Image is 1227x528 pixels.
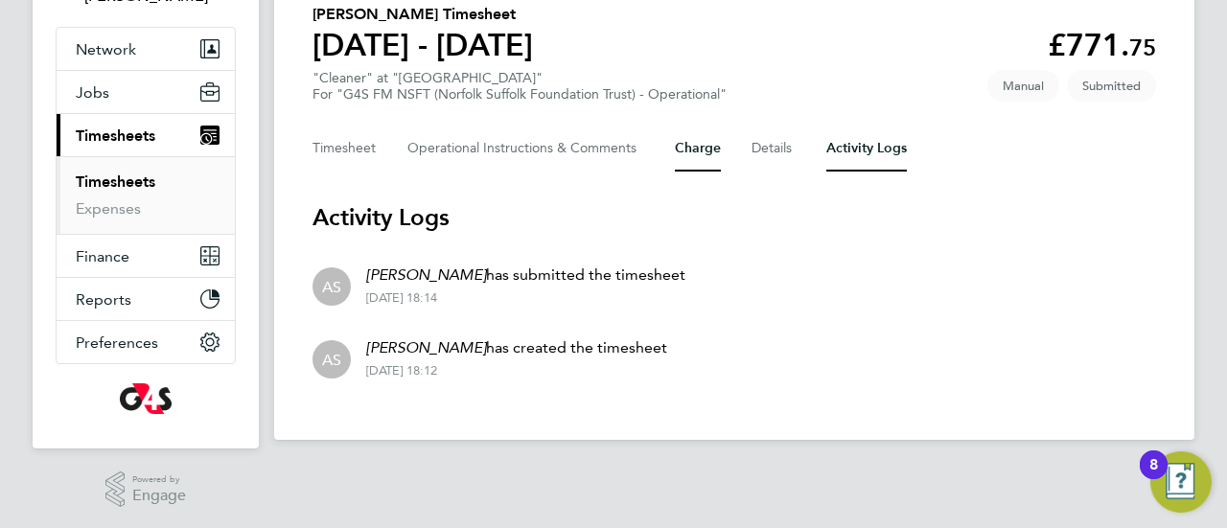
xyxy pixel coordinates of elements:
button: Reports [57,278,235,320]
h3: Activity Logs [313,202,1156,233]
button: Open Resource Center, 8 new notifications [1150,451,1212,513]
h1: [DATE] - [DATE] [313,26,533,64]
span: This timesheet was manually created. [987,70,1059,102]
button: Network [57,28,235,70]
h2: [PERSON_NAME] Timesheet [313,3,533,26]
div: Angela Sabaroche [313,340,351,379]
span: Jobs [76,83,109,102]
button: Finance [57,235,235,277]
span: Network [76,40,136,58]
div: Timesheets [57,156,235,234]
button: Timesheets [57,114,235,156]
a: Powered byEngage [105,471,187,508]
div: 8 [1149,465,1158,490]
div: [DATE] 18:14 [366,290,685,306]
span: AS [322,276,341,297]
span: Reports [76,290,131,309]
div: [DATE] 18:12 [366,363,667,379]
div: "Cleaner" at "[GEOGRAPHIC_DATA]" [313,70,727,103]
span: Preferences [76,333,158,352]
div: For "G4S FM NSFT (Norfolk Suffolk Foundation Trust) - Operational" [313,86,727,103]
span: Finance [76,247,129,265]
a: Expenses [76,199,141,218]
button: Charge [675,126,721,172]
p: has submitted the timesheet [366,264,685,287]
button: Preferences [57,321,235,363]
em: [PERSON_NAME] [366,265,486,284]
a: Go to home page [56,383,236,414]
p: has created the timesheet [366,336,667,359]
button: Activity Logs [826,126,907,172]
em: [PERSON_NAME] [366,338,486,356]
button: Timesheet [313,126,377,172]
span: AS [322,349,341,370]
a: Timesheets [76,172,155,191]
span: Powered by [132,471,186,488]
span: This timesheet is Submitted. [1067,70,1156,102]
button: Operational Instructions & Comments [407,126,644,172]
img: g4s-logo-retina.png [120,383,172,414]
span: Timesheets [76,126,155,145]
span: Engage [132,488,186,504]
button: Jobs [57,71,235,113]
span: 75 [1129,34,1156,61]
div: Angela Sabaroche [313,267,351,306]
app-decimal: £771. [1048,27,1156,63]
button: Details [752,126,796,172]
